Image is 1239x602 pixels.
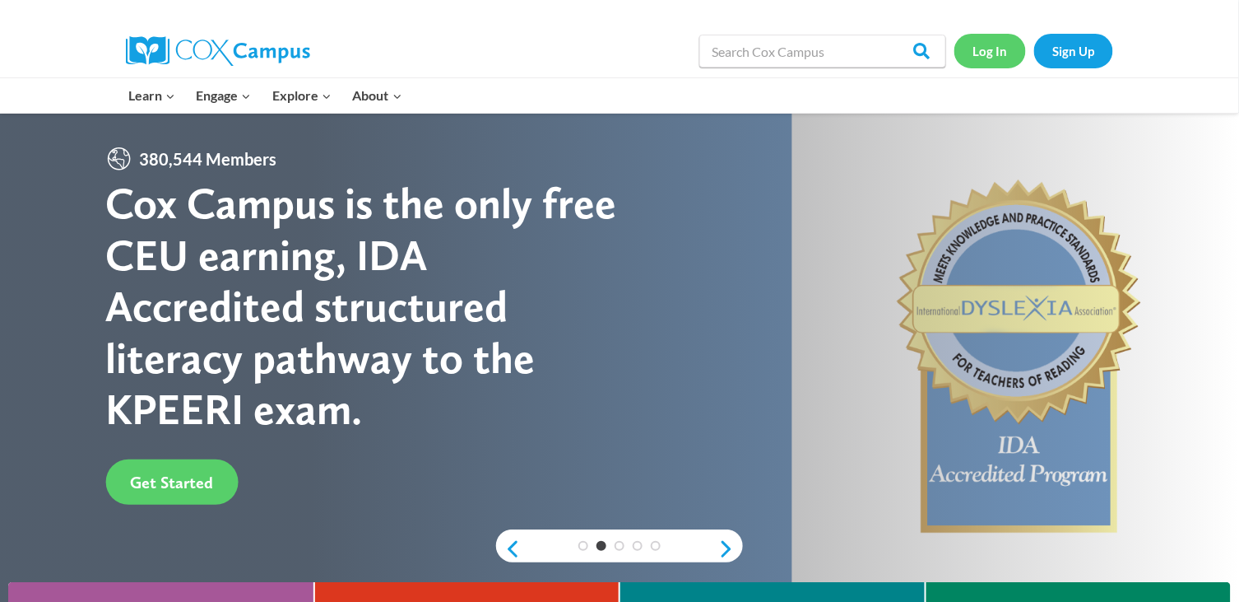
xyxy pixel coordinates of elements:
[633,541,643,551] a: 4
[126,36,310,66] img: Cox Campus
[118,78,412,113] nav: Primary Navigation
[699,35,946,68] input: Search Cox Campus
[105,460,238,505] a: Get Started
[342,78,413,113] button: Child menu of About
[718,539,743,559] a: next
[496,539,521,559] a: previous
[496,533,743,566] div: content slider buttons
[954,34,1113,68] nav: Secondary Navigation
[596,541,606,551] a: 2
[130,473,213,492] span: Get Started
[132,146,283,172] span: 380,544 Members
[262,78,342,113] button: Child menu of Explore
[105,178,619,435] div: Cox Campus is the only free CEU earning, IDA Accredited structured literacy pathway to the KPEERI...
[1034,34,1113,68] a: Sign Up
[615,541,624,551] a: 3
[651,541,661,551] a: 5
[118,78,186,113] button: Child menu of Learn
[186,78,262,113] button: Child menu of Engage
[578,541,588,551] a: 1
[954,34,1026,68] a: Log In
